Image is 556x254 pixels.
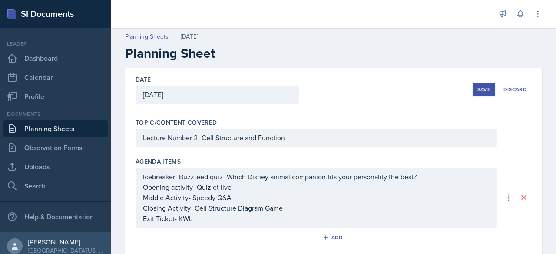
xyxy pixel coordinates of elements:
[324,234,343,241] div: Add
[477,86,490,93] div: Save
[143,203,490,213] p: Closing Activity- Cell Structure Diagram Game
[181,32,198,41] div: [DATE]
[143,172,490,182] p: Icebreaker- Buzzfeed quiz- Which Disney animal companion fits your personality the best?
[143,192,490,203] p: Middle Activity- Speedy Q&A
[125,32,169,41] a: Planning Sheets
[136,118,217,127] label: Topic/Content Covered
[3,158,108,175] a: Uploads
[3,177,108,195] a: Search
[143,213,490,224] p: Exit Ticket- KWL
[125,46,542,61] h2: Planning Sheet
[473,83,495,96] button: Save
[3,40,108,48] div: Leader
[3,88,108,105] a: Profile
[143,182,490,192] p: Opening activity- Quizlet live
[3,69,108,86] a: Calendar
[136,75,151,84] label: Date
[3,208,108,225] div: Help & Documentation
[3,49,108,67] a: Dashboard
[320,231,348,244] button: Add
[136,157,181,166] label: Agenda items
[3,120,108,137] a: Planning Sheets
[3,139,108,156] a: Observation Forms
[3,110,108,118] div: Documents
[143,132,490,143] p: Lecture Number 2- Cell Structure and Function
[503,86,527,93] div: Discard
[28,238,104,246] div: [PERSON_NAME]
[499,83,532,96] button: Discard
